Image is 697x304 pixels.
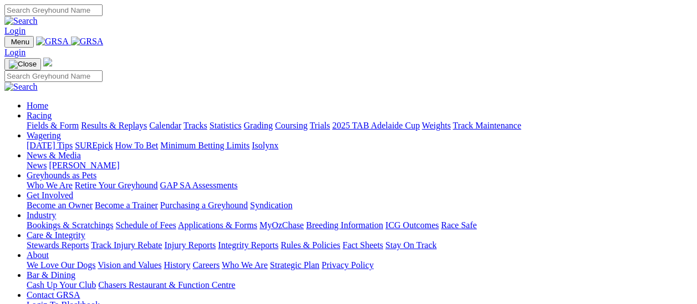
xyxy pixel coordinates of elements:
[322,260,374,270] a: Privacy Policy
[192,260,220,270] a: Careers
[4,58,41,70] button: Toggle navigation
[252,141,278,150] a: Isolynx
[160,141,250,150] a: Minimum Betting Limits
[27,131,61,140] a: Wagering
[27,220,693,230] div: Industry
[385,220,439,230] a: ICG Outcomes
[27,181,73,190] a: Who We Are
[27,121,79,130] a: Fields & Form
[36,37,69,47] img: GRSA
[332,121,420,130] a: 2025 TAB Adelaide Cup
[27,161,693,171] div: News & Media
[27,141,693,151] div: Wagering
[218,240,278,250] a: Integrity Reports
[27,280,96,290] a: Cash Up Your Club
[27,290,80,300] a: Contact GRSA
[441,220,476,230] a: Race Safe
[27,260,693,270] div: About
[309,121,330,130] a: Trials
[222,260,268,270] a: Who We Are
[4,48,26,57] a: Login
[27,181,693,190] div: Greyhounds as Pets
[27,240,89,250] a: Stewards Reports
[149,121,181,130] a: Calendar
[98,260,161,270] a: Vision and Values
[160,181,238,190] a: GAP SA Assessments
[422,121,451,130] a: Weights
[164,240,216,250] a: Injury Reports
[184,121,207,130] a: Tracks
[210,121,242,130] a: Statistics
[11,38,29,46] span: Menu
[27,260,95,270] a: We Love Our Dogs
[260,220,304,230] a: MyOzChase
[27,161,47,170] a: News
[49,161,119,170] a: [PERSON_NAME]
[453,121,521,130] a: Track Maintenance
[27,220,113,230] a: Bookings & Scratchings
[160,200,248,210] a: Purchasing a Greyhound
[385,240,436,250] a: Stay On Track
[27,121,693,131] div: Racing
[306,220,383,230] a: Breeding Information
[244,121,273,130] a: Grading
[27,280,693,290] div: Bar & Dining
[27,200,93,210] a: Become an Owner
[75,181,158,190] a: Retire Your Greyhound
[250,200,292,210] a: Syndication
[71,37,104,47] img: GRSA
[27,111,52,120] a: Racing
[81,121,147,130] a: Results & Replays
[164,260,190,270] a: History
[27,171,96,180] a: Greyhounds as Pets
[115,220,176,230] a: Schedule of Fees
[115,141,159,150] a: How To Bet
[27,190,73,200] a: Get Involved
[27,200,693,210] div: Get Involved
[178,220,257,230] a: Applications & Forms
[4,70,103,82] input: Search
[95,200,158,210] a: Become a Trainer
[4,4,103,16] input: Search
[270,260,319,270] a: Strategic Plan
[4,16,38,26] img: Search
[9,60,37,69] img: Close
[4,82,38,92] img: Search
[75,141,113,150] a: SUREpick
[27,240,693,250] div: Care & Integrity
[27,270,75,280] a: Bar & Dining
[4,36,34,48] button: Toggle navigation
[27,151,81,160] a: News & Media
[27,101,48,110] a: Home
[275,121,308,130] a: Coursing
[91,240,162,250] a: Track Injury Rebate
[27,250,49,260] a: About
[281,240,340,250] a: Rules & Policies
[43,58,52,66] img: logo-grsa-white.png
[27,210,56,220] a: Industry
[343,240,383,250] a: Fact Sheets
[98,280,235,290] a: Chasers Restaurant & Function Centre
[27,230,85,240] a: Care & Integrity
[27,141,73,150] a: [DATE] Tips
[4,26,26,35] a: Login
